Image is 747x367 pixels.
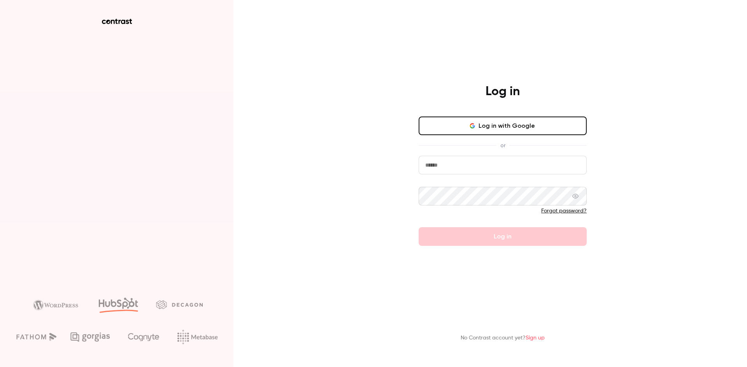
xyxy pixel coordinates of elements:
[526,335,545,341] a: Sign up
[461,334,545,342] p: No Contrast account yet?
[156,300,203,309] img: decagon
[419,117,587,135] button: Log in with Google
[496,141,509,150] span: or
[486,84,520,99] h4: Log in
[541,208,587,214] a: Forgot password?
